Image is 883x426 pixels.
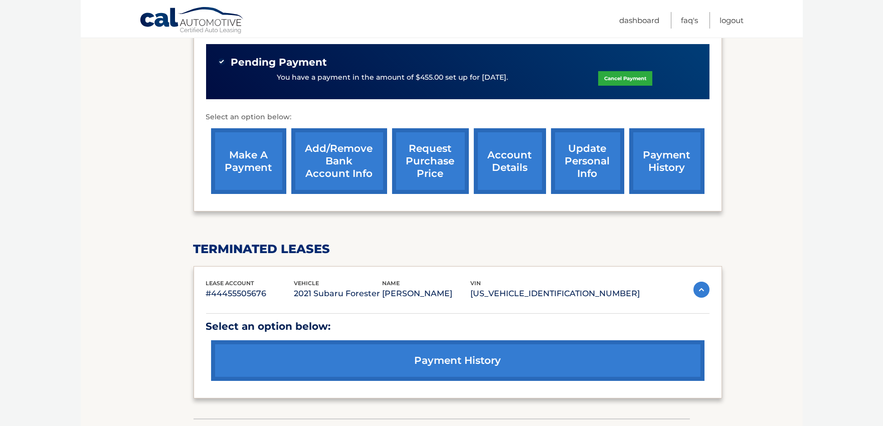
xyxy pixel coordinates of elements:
[720,12,744,29] a: Logout
[206,318,710,335] p: Select an option below:
[629,128,704,194] a: payment history
[211,340,704,381] a: payment history
[194,242,722,257] h2: terminated leases
[474,128,546,194] a: account details
[383,287,471,301] p: [PERSON_NAME]
[681,12,698,29] a: FAQ's
[231,56,327,69] span: Pending Payment
[277,72,508,83] p: You have a payment in the amount of $455.00 set up for [DATE].
[206,280,255,287] span: lease account
[471,280,481,287] span: vin
[620,12,660,29] a: Dashboard
[218,58,225,65] img: check-green.svg
[294,280,319,287] span: vehicle
[294,287,383,301] p: 2021 Subaru Forester
[598,71,652,86] a: Cancel Payment
[392,128,469,194] a: request purchase price
[211,128,286,194] a: make a payment
[383,280,400,287] span: name
[693,282,710,298] img: accordion-active.svg
[139,7,245,36] a: Cal Automotive
[471,287,640,301] p: [US_VEHICLE_IDENTIFICATION_NUMBER]
[206,111,710,123] p: Select an option below:
[206,287,294,301] p: #44455505676
[551,128,624,194] a: update personal info
[291,128,387,194] a: Add/Remove bank account info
